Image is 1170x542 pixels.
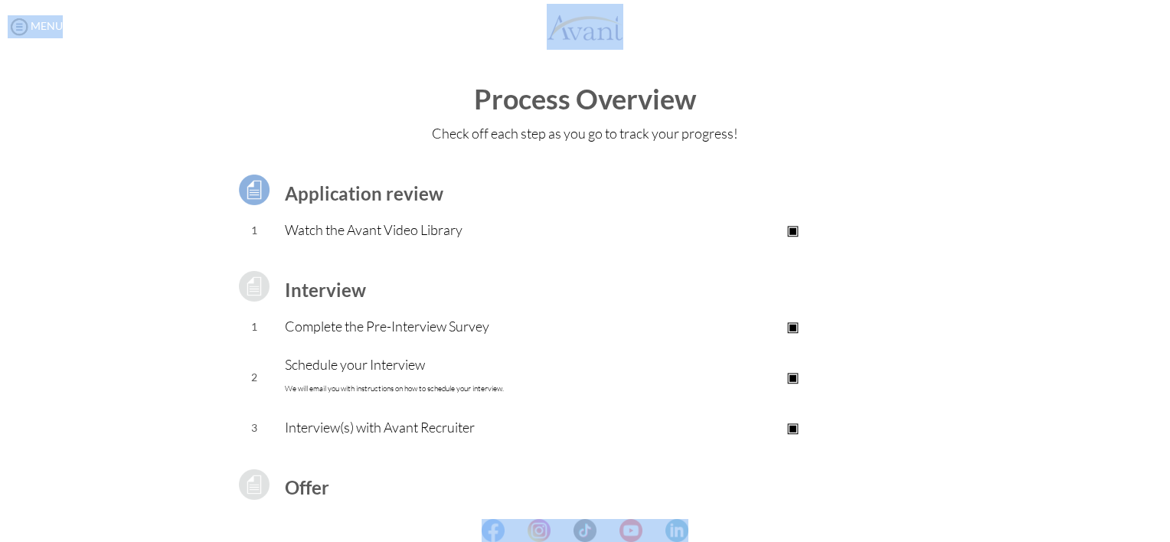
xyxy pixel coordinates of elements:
b: Application review [285,182,443,204]
a: MENU [8,19,63,32]
img: icon-menu.png [8,15,31,38]
p: Check off each step as you go to track your progress! [15,122,1155,144]
img: in.png [528,519,551,542]
h1: Process Overview [15,84,1155,115]
p: Receive an Offer [285,514,639,535]
p: ▣ [639,416,946,438]
img: blank.png [551,519,574,542]
p: Schedule your Interview [285,354,639,400]
img: icon-test-grey.png [235,465,273,504]
p: Interview(s) with Avant Recruiter [285,416,639,438]
img: logo.png [547,4,623,50]
b: Offer [285,476,329,498]
td: 2 [224,346,286,409]
td: 1 [224,211,286,250]
b: Interview [285,279,366,301]
img: blank.png [505,519,528,542]
p: Complete the Pre-Interview Survey [285,315,639,337]
img: icon-test.png [235,171,273,209]
img: tt.png [574,519,596,542]
font: We will email you with instructions on how to schedule your interview. [285,384,504,393]
img: icon-test-grey.png [235,267,273,305]
img: fb.png [482,519,505,542]
img: yt.png [619,519,642,542]
p: ▣ [639,219,946,240]
td: 3 [224,409,286,447]
p: Watch the Avant Video Library [285,219,639,240]
p: ▣ [639,366,946,387]
img: blank.png [596,519,619,542]
p: ▣ [639,514,946,535]
img: blank.png [642,519,665,542]
td: 1 [224,308,286,346]
img: li.png [665,519,688,542]
p: ▣ [639,315,946,337]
